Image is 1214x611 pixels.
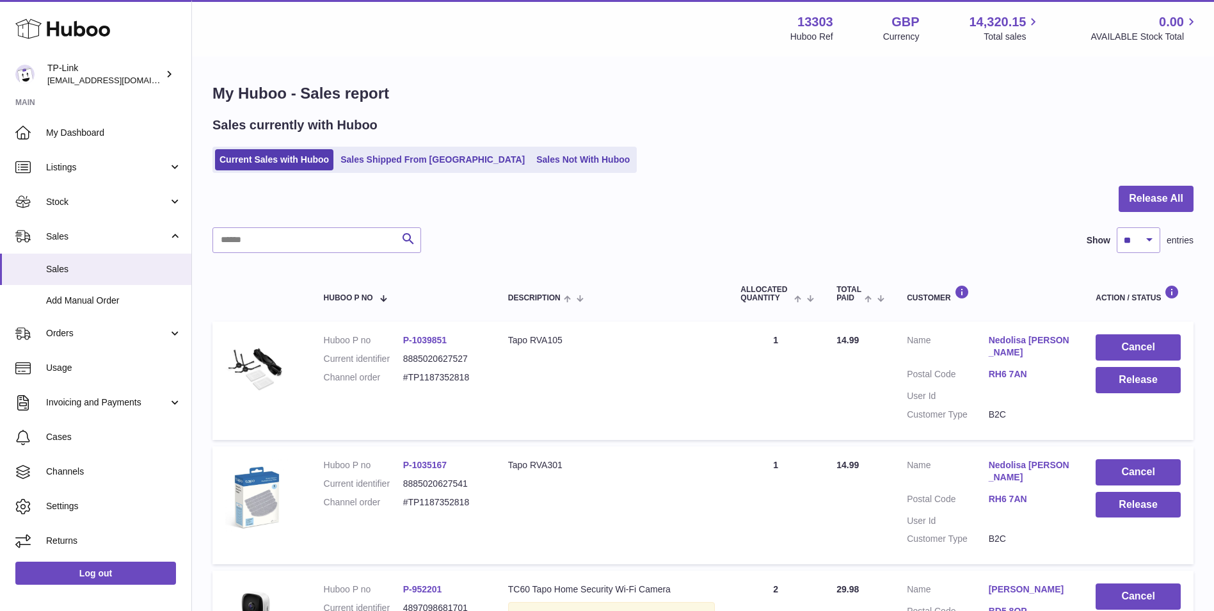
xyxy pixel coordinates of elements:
a: RH6 7AN [989,493,1071,505]
span: entries [1167,234,1194,247]
span: 29.98 [836,584,859,594]
span: Orders [46,327,168,339]
dt: Current identifier [324,478,403,490]
span: My Dashboard [46,127,182,139]
td: 1 [728,446,824,564]
a: 14,320.15 Total sales [969,13,1041,43]
span: Settings [46,500,182,512]
div: TP-Link [47,62,163,86]
a: RH6 7AN [989,368,1071,380]
a: 0.00 AVAILABLE Stock Total [1090,13,1199,43]
a: P-1035167 [403,460,447,470]
a: P-952201 [403,584,442,594]
dt: Name [907,583,989,599]
span: Sales [46,263,182,275]
dd: B2C [989,409,1071,421]
span: Huboo P no [324,294,373,302]
dt: Channel order [324,371,403,384]
dt: User Id [907,515,989,527]
span: Returns [46,535,182,547]
span: ALLOCATED Quantity [740,286,790,302]
img: internalAdmin-13303@internal.huboo.com [15,65,35,84]
a: Current Sales with Huboo [215,149,333,170]
span: Add Manual Order [46,295,182,307]
dd: B2C [989,533,1071,545]
td: 1 [728,322,824,439]
button: Cancel [1096,334,1181,361]
dt: Huboo P no [324,583,403,596]
a: Log out [15,562,176,585]
dt: Name [907,459,989,487]
dt: Customer Type [907,409,989,421]
span: Cases [46,431,182,443]
a: [PERSON_NAME] [989,583,1071,596]
img: 1741107177.jpg [225,459,289,532]
div: Currency [883,31,920,43]
strong: 13303 [797,13,833,31]
dt: Huboo P no [324,459,403,471]
button: Cancel [1096,459,1181,485]
span: Channels [46,466,182,478]
span: Invoicing and Payments [46,396,168,409]
dd: 8885020627527 [403,353,483,365]
dt: Huboo P no [324,334,403,346]
span: [EMAIL_ADDRESS][DOMAIN_NAME] [47,75,188,85]
dt: Name [907,334,989,362]
a: P-1039851 [403,335,447,345]
span: Total sales [984,31,1041,43]
div: Tapo RVA301 [508,459,715,471]
dd: 8885020627541 [403,478,483,490]
div: Tapo RVA105 [508,334,715,346]
dd: #TP1187352818 [403,496,483,509]
button: Release All [1119,186,1194,212]
h1: My Huboo - Sales report [212,83,1194,104]
span: Total paid [836,286,861,302]
img: 1743498233.jpg [225,334,289,393]
span: 0.00 [1159,13,1184,31]
span: Usage [46,362,182,374]
span: Listings [46,161,168,174]
span: 14,320.15 [969,13,1026,31]
a: Nedolisa [PERSON_NAME] [989,459,1071,484]
div: Action / Status [1096,285,1181,302]
h2: Sales currently with Huboo [212,117,378,134]
button: Release [1096,492,1181,518]
div: Huboo Ref [790,31,833,43]
span: AVAILABLE Stock Total [1090,31,1199,43]
dt: Postal Code [907,493,989,509]
a: Nedolisa [PERSON_NAME] [989,334,1071,359]
dt: Channel order [324,496,403,509]
span: Stock [46,196,168,208]
label: Show [1087,234,1110,247]
span: 14.99 [836,460,859,470]
button: Cancel [1096,583,1181,610]
dt: User Id [907,390,989,402]
a: Sales Shipped From [GEOGRAPHIC_DATA] [336,149,529,170]
button: Release [1096,367,1181,393]
strong: GBP [891,13,919,31]
dt: Customer Type [907,533,989,545]
div: Customer [907,285,1070,302]
span: 14.99 [836,335,859,345]
dd: #TP1187352818 [403,371,483,384]
div: TC60 Tapo Home Security Wi-Fi Camera [508,583,715,596]
a: Sales Not With Huboo [532,149,634,170]
dt: Postal Code [907,368,989,384]
span: Sales [46,231,168,243]
dt: Current identifier [324,353,403,365]
span: Description [508,294,561,302]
